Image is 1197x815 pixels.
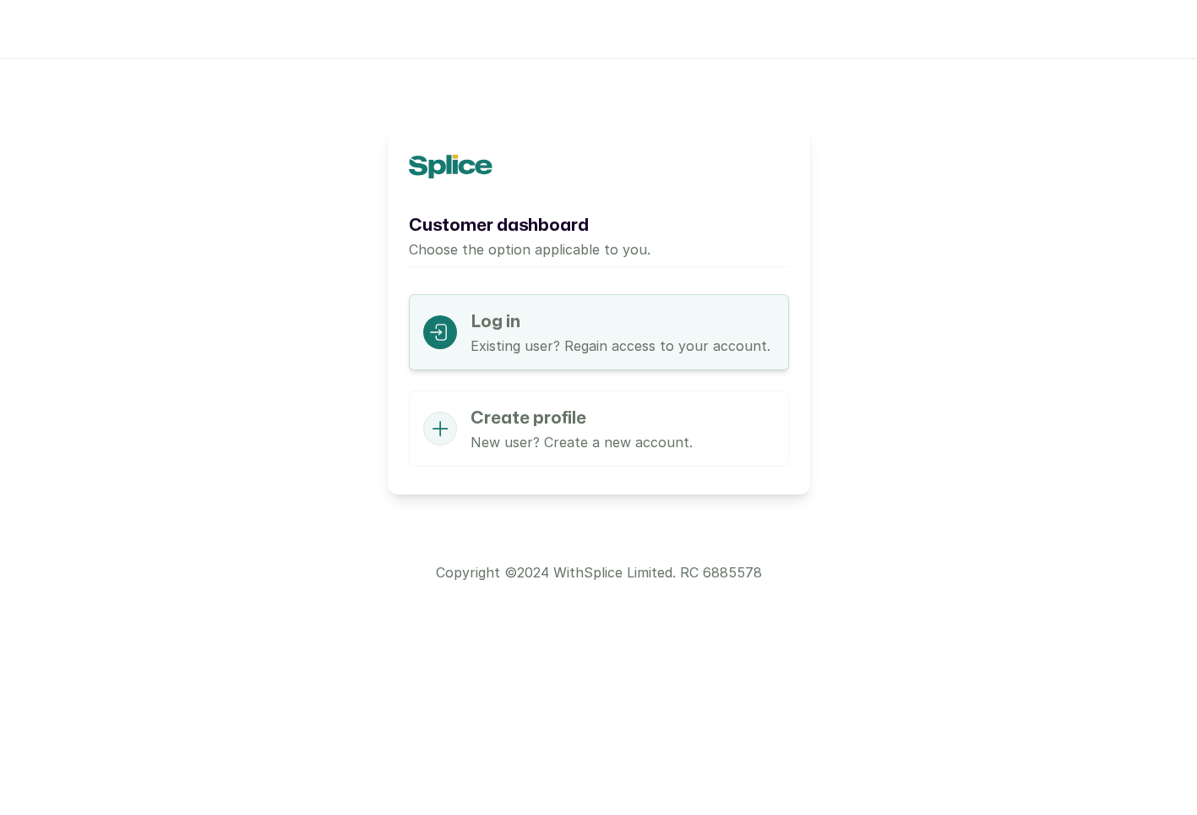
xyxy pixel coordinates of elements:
p: Existing user? Regain access to your account. [471,336,770,356]
h1: Log in [471,309,770,336]
p: Copyright ©2024 WithSplice Limited. RC 6885578 [436,562,762,583]
p: Choose the option applicable to you. [409,239,789,260]
p: New user? Create a new account. [471,432,693,452]
h1: Customer dashboard [409,212,789,239]
h1: Create profile [471,405,693,432]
